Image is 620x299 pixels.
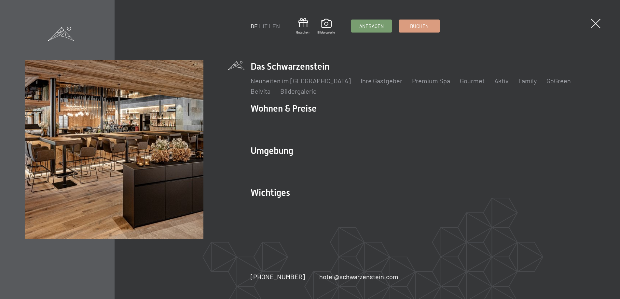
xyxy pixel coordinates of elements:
a: Anfragen [351,20,392,32]
span: [PHONE_NUMBER] [251,273,305,280]
a: IT [263,22,268,30]
a: Belvita [251,87,270,95]
a: GoGreen [546,77,571,85]
a: DE [251,22,258,30]
a: Family [518,77,537,85]
a: Gourmet [460,77,485,85]
a: Gutschein [296,18,310,34]
a: Buchen [399,20,439,32]
a: Premium Spa [412,77,450,85]
a: Bildergalerie [280,87,317,95]
span: Buchen [410,23,429,30]
span: Gutschein [296,30,310,34]
a: Neuheiten im [GEOGRAPHIC_DATA] [251,77,351,85]
a: Ihre Gastgeber [361,77,402,85]
a: [PHONE_NUMBER] [251,272,305,281]
a: EN [272,22,280,30]
span: Anfragen [359,23,384,30]
a: Aktiv [494,77,509,85]
span: Bildergalerie [317,30,335,34]
a: hotel@schwarzenstein.com [319,272,398,281]
a: Bildergalerie [317,19,335,34]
